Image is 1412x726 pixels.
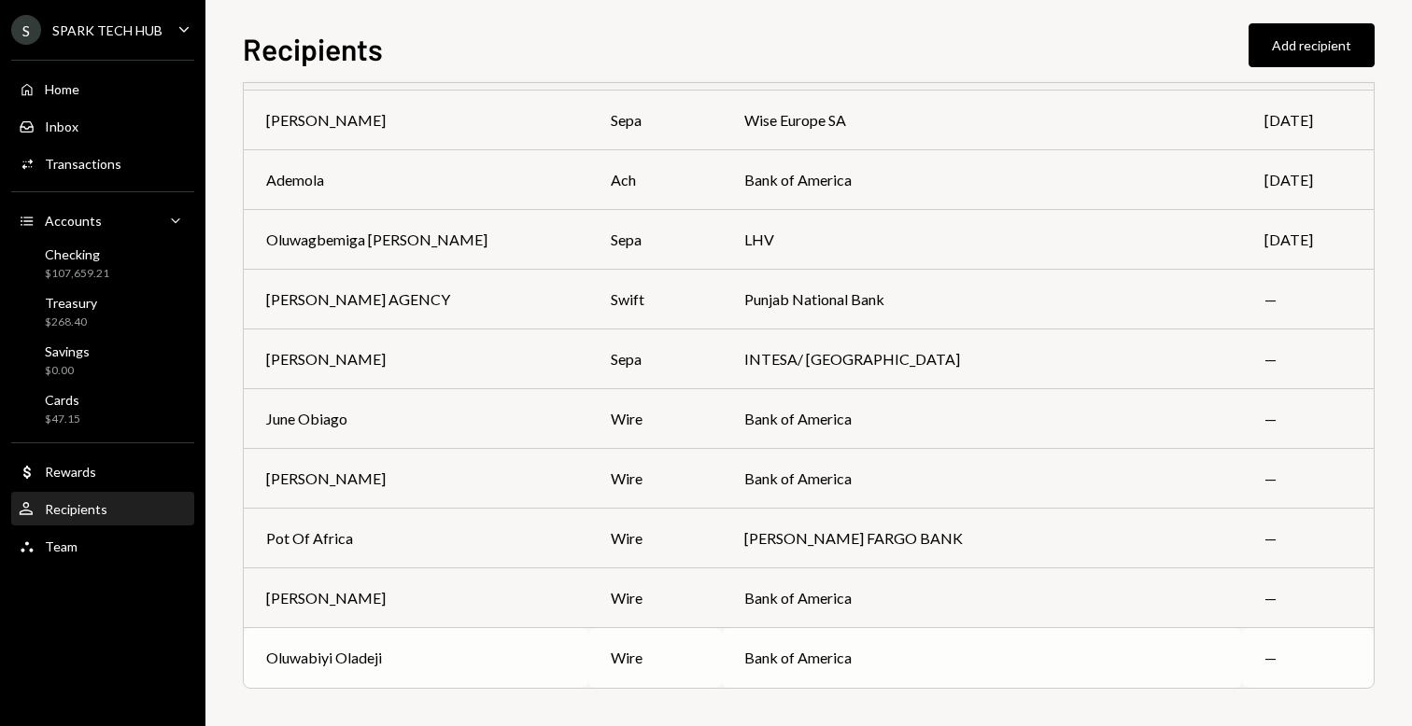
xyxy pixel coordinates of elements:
[722,329,1243,389] td: INTESA/ [GEOGRAPHIC_DATA]
[1242,509,1374,568] td: —
[266,288,450,311] div: [PERSON_NAME] AGENCY
[722,91,1243,150] td: Wise Europe SA
[611,527,699,550] div: wire
[266,229,487,251] div: Oluwagbemiga [PERSON_NAME]
[266,587,386,609] div: [PERSON_NAME]
[11,492,194,525] a: Recipients
[11,289,194,334] a: Treasury$268.40
[45,266,109,282] div: $107,659.21
[722,389,1243,449] td: Bank of America
[1242,210,1374,270] td: [DATE]
[611,468,699,490] div: wire
[45,363,90,379] div: $0.00
[11,15,41,45] div: S
[1242,91,1374,150] td: [DATE]
[266,468,386,490] div: [PERSON_NAME]
[1242,329,1374,389] td: —
[611,647,699,669] div: wire
[1242,568,1374,628] td: —
[1242,270,1374,329] td: —
[11,241,194,286] a: Checking$107,659.21
[45,501,107,517] div: Recipients
[45,81,79,97] div: Home
[45,538,78,554] div: Team
[45,156,121,172] div: Transactions
[611,408,699,430] div: wire
[266,109,386,132] div: [PERSON_NAME]
[266,527,353,550] div: Pot Of Africa
[266,169,324,191] div: Ademola
[11,454,194,488] a: Rewards
[611,229,699,251] div: sepa
[722,270,1243,329] td: Punjab National Bank
[45,119,78,134] div: Inbox
[45,246,109,262] div: Checking
[11,147,194,180] a: Transactions
[45,314,97,330] div: $268.40
[45,343,90,359] div: Savings
[52,22,162,38] div: SPARK TECH HUB
[243,30,383,67] h1: Recipients
[45,392,80,408] div: Cards
[1242,389,1374,449] td: —
[722,628,1243,688] td: Bank of America
[11,529,194,563] a: Team
[1242,449,1374,509] td: —
[266,647,382,669] div: Oluwabiyi Oladeji
[611,348,699,370] div: sepa
[1242,150,1374,210] td: [DATE]
[611,587,699,609] div: wire
[11,109,194,143] a: Inbox
[722,568,1243,628] td: Bank of America
[722,210,1243,270] td: LHV
[11,338,194,383] a: Savings$0.00
[266,348,386,370] div: [PERSON_NAME]
[722,509,1243,568] td: [PERSON_NAME] FARGO BANK
[266,408,347,430] div: June Obiago
[11,72,194,105] a: Home
[11,386,194,431] a: Cards$47.15
[45,295,97,311] div: Treasury
[45,464,96,480] div: Rewards
[45,213,102,229] div: Accounts
[611,288,699,311] div: swift
[1249,23,1375,67] button: Add recipient
[722,150,1243,210] td: Bank of America
[722,449,1243,509] td: Bank of America
[611,169,699,191] div: ach
[45,412,80,427] div: $47.15
[1242,628,1374,688] td: —
[11,203,194,237] a: Accounts
[611,109,699,132] div: sepa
